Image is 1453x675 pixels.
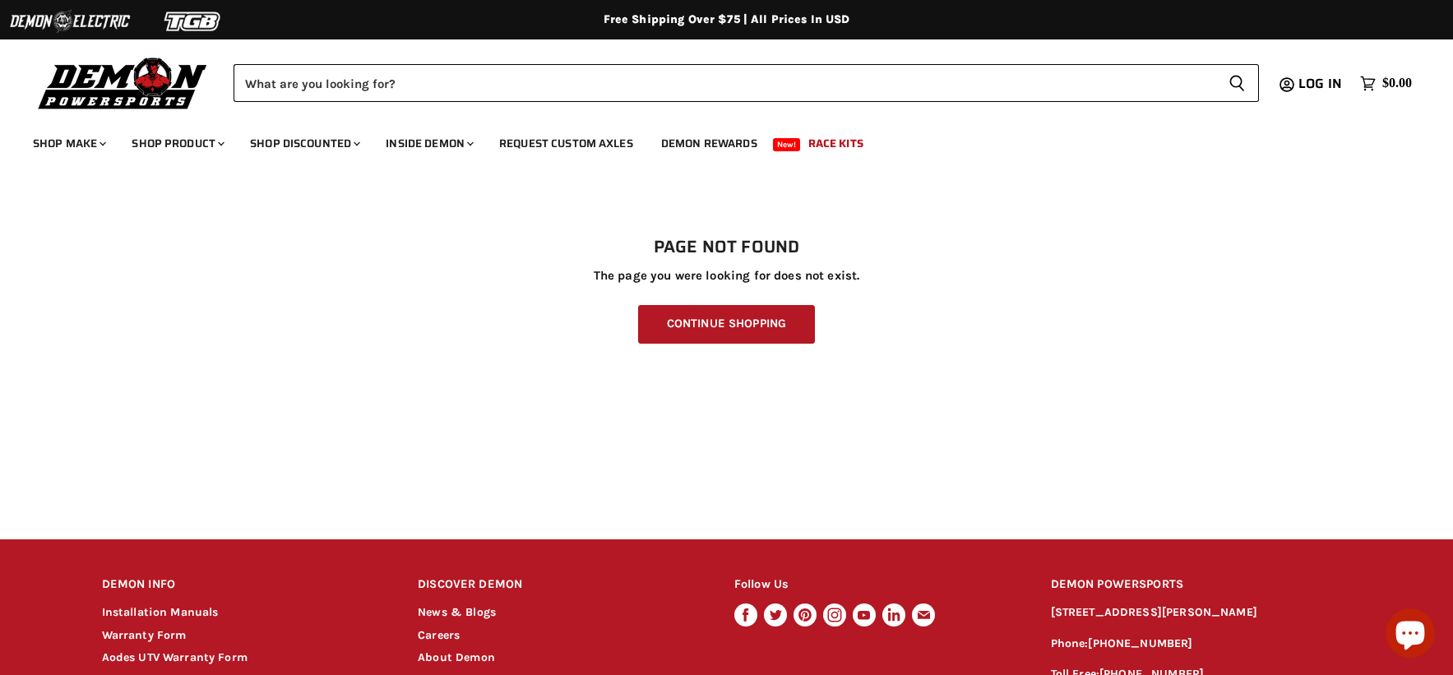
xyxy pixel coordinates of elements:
a: Shop Product [119,127,234,160]
span: Log in [1298,73,1342,94]
a: Warranty Form [102,628,187,642]
p: Phone: [1051,635,1352,654]
p: The page you were looking for does not exist. [102,269,1352,283]
a: Aodes UTV Warranty Form [102,650,248,664]
a: Race Kits [796,127,876,160]
img: TGB Logo 2 [132,6,255,37]
div: Free Shipping Over $75 | All Prices In USD [69,12,1385,27]
h2: DEMON POWERSPORTS [1051,566,1352,604]
p: [STREET_ADDRESS][PERSON_NAME] [1051,603,1352,622]
h2: DISCOVER DEMON [418,566,703,604]
ul: Main menu [21,120,1408,160]
span: New! [773,138,801,151]
a: Shop Make [21,127,116,160]
a: Inside Demon [373,127,484,160]
form: Product [234,64,1259,102]
img: Demon Electric Logo 2 [8,6,132,37]
span: $0.00 [1382,76,1412,91]
a: Careers [418,628,460,642]
a: Installation Manuals [102,605,219,619]
a: [PHONE_NUMBER] [1088,636,1192,650]
a: $0.00 [1352,72,1420,95]
a: News & Blogs [418,605,496,619]
button: Search [1215,64,1259,102]
a: Request Custom Axles [487,127,646,160]
img: Demon Powersports [33,53,213,112]
h2: DEMON INFO [102,566,387,604]
input: Search [234,64,1215,102]
inbox-online-store-chat: Shopify online store chat [1381,608,1440,662]
a: About Demon [418,650,495,664]
h2: Follow Us [734,566,1020,604]
a: Continue Shopping [638,305,815,344]
a: Log in [1291,76,1352,91]
a: Shop Discounted [238,127,370,160]
h1: Page not found [102,238,1352,257]
a: Demon Rewards [649,127,770,160]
